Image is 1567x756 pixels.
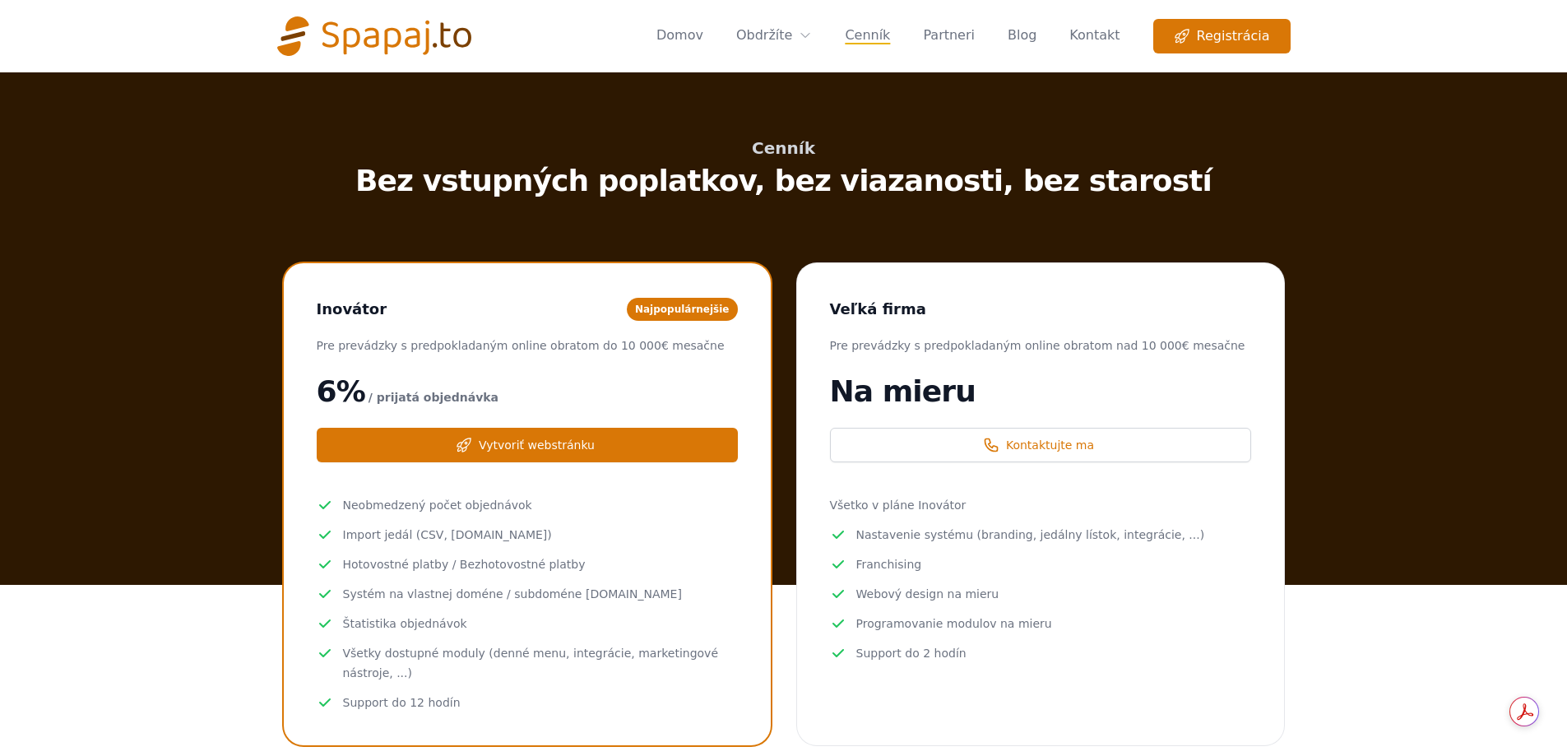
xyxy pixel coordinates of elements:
[830,525,1251,545] li: Nastavenie systému (branding, jedálny lístok, integrácie, ...)
[830,495,1251,515] li: Všetko v pláne Inovátor
[317,495,738,515] li: Neobmedzený počet objednávok
[317,554,738,574] li: Hotovostné platby / Bezhotovostné platby
[830,336,1251,355] p: Pre prevádzky s predpokladaným online obratom nad 10 000€ mesačne
[736,26,812,45] a: Obdržíte
[627,298,738,321] p: Najpopulárnejšie
[830,643,1251,663] li: Support do 2 hodín
[830,428,1251,462] button: Kontaktujte ma
[317,336,738,355] p: Pre prevádzky s predpokladaným online obratom do 10 000€ mesačne
[317,643,738,683] li: Všetky dostupné moduly (denné menu, integrácie, marketingové nástroje, ...)
[277,20,1291,53] nav: Global
[845,19,890,53] a: Cenník
[830,375,976,408] span: Na mieru
[317,693,738,712] li: Support do 12 hodín
[317,584,738,604] li: Systém na vlastnej doméne / subdoméne [DOMAIN_NAME]
[317,614,738,633] li: Štatistika objednávok
[830,614,1251,633] li: Programovanie modulov na mieru
[26,165,1541,197] p: Bez vstupných poplatkov, bez viazanosti, bez starostí
[923,19,975,53] a: Partneri
[830,296,926,322] h3: Veľká firma
[830,584,1251,604] li: Webový design na mieru
[317,296,387,322] h3: Inovátor
[369,387,498,407] span: / prijatá objednávka
[317,375,365,408] span: 6%
[656,19,703,53] a: Domov
[1153,19,1291,53] a: Registrácia
[1069,19,1120,53] a: Kontakt
[26,138,1541,158] h1: Cenník
[1008,19,1036,53] a: Blog
[830,554,1251,574] li: Franchising
[317,428,738,462] a: Vytvoriť webstránku
[1174,26,1270,46] span: Registrácia
[317,525,738,545] li: Import jedál (CSV, [DOMAIN_NAME])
